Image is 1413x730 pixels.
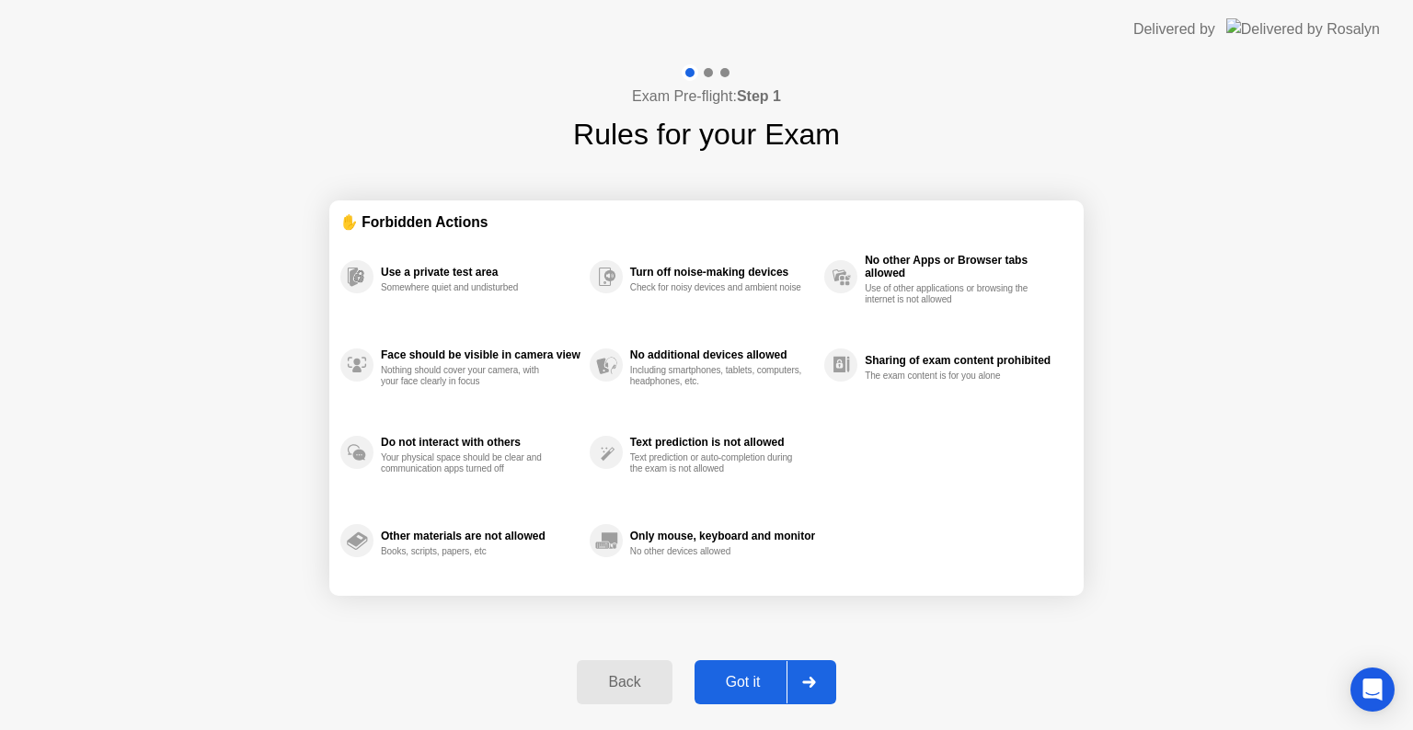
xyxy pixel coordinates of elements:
[1133,18,1215,40] div: Delivered by
[630,546,804,557] div: No other devices allowed
[632,86,781,108] h4: Exam Pre-flight:
[865,283,1039,305] div: Use of other applications or browsing the internet is not allowed
[582,674,666,690] div: Back
[865,354,1063,367] div: Sharing of exam content prohibited
[381,530,580,542] div: Other materials are not allowed
[630,266,815,279] div: Turn off noise-making devices
[1226,18,1380,40] img: Delivered by Rosalyn
[381,348,580,361] div: Face should be visible in camera view
[700,674,787,690] div: Got it
[1350,667,1395,712] div: Open Intercom Messenger
[865,371,1039,382] div: The exam content is for you alone
[381,436,580,449] div: Do not interact with others
[381,282,555,293] div: Somewhere quiet and undisturbed
[737,88,781,104] b: Step 1
[695,660,836,704] button: Got it
[577,660,672,704] button: Back
[630,282,804,293] div: Check for noisy devices and ambient noise
[630,365,804,387] div: Including smartphones, tablets, computers, headphones, etc.
[381,365,555,387] div: Nothing should cover your camera, with your face clearly in focus
[381,546,555,557] div: Books, scripts, papers, etc
[630,348,815,361] div: No additional devices allowed
[381,452,555,474] div: Your physical space should be clear and communication apps turned off
[865,254,1063,279] div: No other Apps or Browser tabs allowed
[630,452,804,474] div: Text prediction or auto-completion during the exam is not allowed
[630,530,815,542] div: Only mouse, keyboard and monitor
[573,112,840,156] h1: Rules for your Exam
[381,266,580,279] div: Use a private test area
[340,211,1073,233] div: ✋ Forbidden Actions
[630,436,815,449] div: Text prediction is not allowed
